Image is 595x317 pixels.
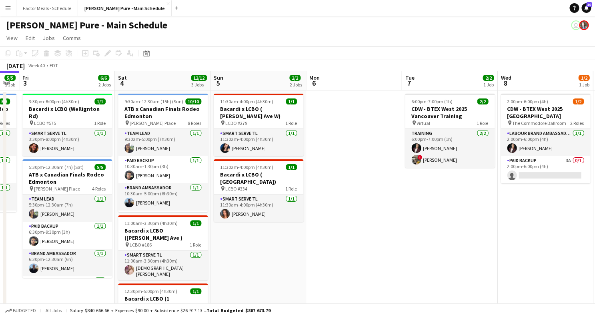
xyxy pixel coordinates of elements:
[26,34,35,42] span: Edit
[6,19,167,31] h1: [PERSON_NAME] Pure - Main Schedule
[586,2,592,7] span: 10
[571,20,581,30] app-user-avatar: Leticia Fayzano
[206,307,270,313] span: Total Budgeted $867 673.79
[50,62,58,68] div: EDT
[16,0,78,16] button: Factor Meals - Schedule
[581,3,591,13] a: 10
[13,308,36,313] span: Budgeted
[60,33,84,43] a: Comms
[40,33,58,43] a: Jobs
[579,20,589,30] app-user-avatar: Ashleigh Rains
[26,62,46,68] span: Week 40
[44,307,63,313] span: All jobs
[3,33,21,43] a: View
[4,306,37,315] button: Budgeted
[70,307,270,313] div: Salary $840 666.66 + Expenses $90.00 + Subsistence $26 917.13 =
[43,34,55,42] span: Jobs
[6,34,18,42] span: View
[6,62,25,70] div: [DATE]
[22,33,38,43] a: Edit
[78,0,172,16] button: [PERSON_NAME] Pure - Main Schedule
[63,34,81,42] span: Comms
